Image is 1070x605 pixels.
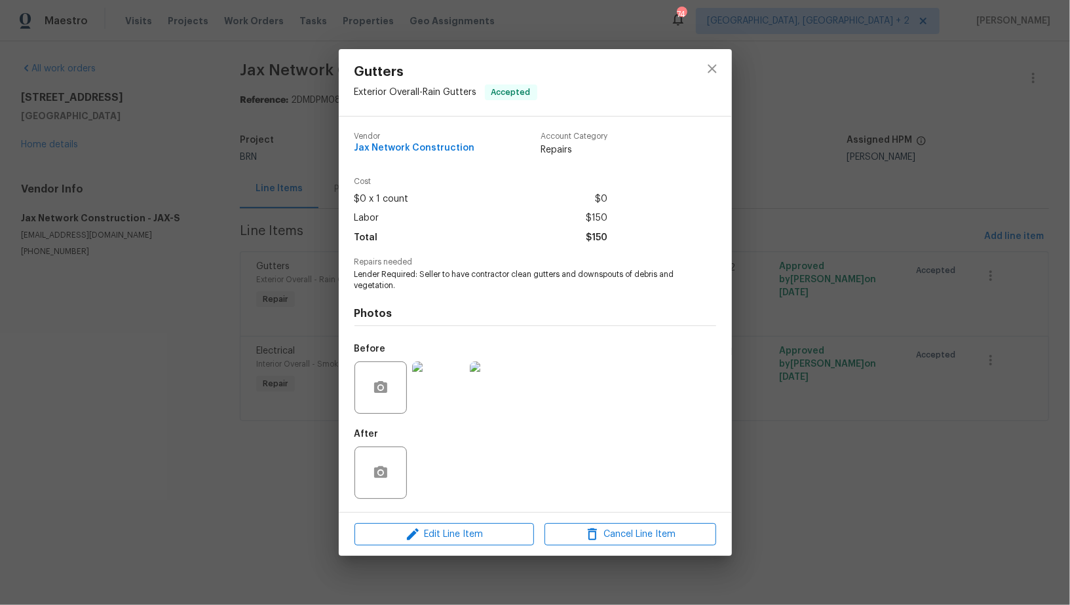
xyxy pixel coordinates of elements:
[354,190,409,209] span: $0 x 1 count
[358,526,530,543] span: Edit Line Item
[354,307,716,320] h4: Photos
[595,190,607,209] span: $0
[548,526,712,543] span: Cancel Line Item
[697,53,728,84] button: close
[354,209,379,228] span: Labor
[354,132,475,141] span: Vendor
[541,132,607,141] span: Account Category
[354,65,537,79] span: Gutters
[586,209,607,228] span: $150
[677,8,686,21] div: 74
[486,86,536,99] span: Accepted
[354,177,607,186] span: Cost
[545,523,716,546] button: Cancel Line Item
[541,143,607,156] span: Repairs
[354,229,378,247] span: Total
[586,229,607,247] span: $150
[354,143,475,153] span: Jax Network Construction
[354,344,386,354] h5: Before
[354,258,716,266] span: Repairs needed
[354,430,379,439] h5: After
[354,523,534,546] button: Edit Line Item
[354,88,477,97] span: Exterior Overall - Rain Gutters
[354,269,680,291] span: Lender Required: Seller to have contractor clean gutters and downspouts of debris and vegetation.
